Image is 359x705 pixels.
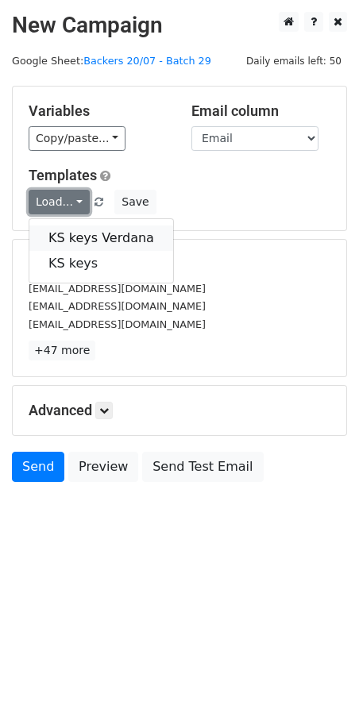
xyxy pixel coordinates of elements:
a: Templates [29,167,97,183]
a: Backers 20/07 - Batch 29 [83,55,211,67]
a: Send Test Email [142,452,263,482]
small: Google Sheet: [12,55,211,67]
a: Send [12,452,64,482]
h2: New Campaign [12,12,347,39]
a: +47 more [29,341,95,360]
a: Preview [68,452,138,482]
a: Daily emails left: 50 [241,55,347,67]
a: Load... [29,190,90,214]
h5: 50 Recipients [29,256,330,273]
a: Copy/paste... [29,126,125,151]
small: [EMAIL_ADDRESS][DOMAIN_NAME] [29,300,206,312]
iframe: Chat Widget [280,629,359,705]
span: Daily emails left: 50 [241,52,347,70]
small: [EMAIL_ADDRESS][DOMAIN_NAME] [29,283,206,295]
small: [EMAIL_ADDRESS][DOMAIN_NAME] [29,318,206,330]
a: KS keys Verdana [29,225,173,251]
a: KS keys [29,251,173,276]
h5: Variables [29,102,168,120]
h5: Email column [191,102,330,120]
button: Save [114,190,156,214]
h5: Advanced [29,402,330,419]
